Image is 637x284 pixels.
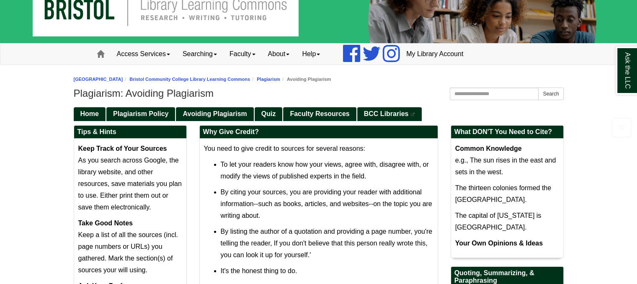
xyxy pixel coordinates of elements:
span: Faculty Resources [290,110,349,117]
a: Bristol Community College Library Learning Commons [129,77,250,82]
span: BCC Libraries [364,110,409,117]
p: You need to give credit to sources for several reasons: [204,143,433,155]
a: Quiz [255,107,283,121]
a: Avoiding Plagiarism [176,107,253,121]
li: It's the honest thing to do. [221,265,433,277]
strong: Common Knowledge [455,145,522,152]
span: Avoiding Plagiarism [183,110,247,117]
a: Access Services [111,44,176,65]
span: Plagiarism Policy [113,110,169,117]
a: Faculty [223,44,262,65]
p: The thirteen colonies formed the [GEOGRAPHIC_DATA]. [455,182,559,206]
span: Quiz [261,110,276,117]
span: Home [80,110,99,117]
p: As you search across Google, the library website, and other resources, save materials you plan to... [78,143,182,213]
h2: What DON'T You Need to Cite? [451,126,563,139]
a: Back to Top [608,122,635,133]
a: Plagiarism [257,77,280,82]
h2: Tips & Hints [74,126,186,139]
li: Avoiding Plagiarism [280,75,331,83]
li: By listing the author of a quotation and providing a page number, you're telling the reader, If y... [221,226,433,261]
strong: Your Own Opinions & Ideas [455,240,543,247]
a: Faculty Resources [283,107,356,121]
i: This link opens in a new window [410,113,415,116]
h1: Plagiarism: Avoiding Plagiarism [74,88,564,99]
div: Guide Pages [74,106,564,121]
button: Search [538,88,563,100]
a: About [262,44,296,65]
a: [GEOGRAPHIC_DATA] [74,77,123,82]
a: BCC Libraries [357,107,422,121]
nav: breadcrumb [74,75,564,83]
h2: Why Give Credit? [200,126,438,139]
p: Keep a list of all the sources (incl. page numbers or URLs) you gathered. Mark the section(s) of ... [78,217,182,276]
strong: Keep Track of Your Sources [78,145,167,152]
p: e.g., The sun rises in the east and sets in the west. [455,143,559,178]
p: To let your readers know how your views, agree with, disagree with, or modify the views of publis... [221,159,433,182]
strong: Take Good Notes [78,219,133,227]
a: Home [74,107,106,121]
p: The capital of [US_STATE] is [GEOGRAPHIC_DATA]. [455,210,559,233]
a: Plagiarism Policy [106,107,175,121]
a: Help [296,44,326,65]
li: By citing your sources, you are providing your reader with additional information--such as books,... [221,186,433,222]
a: My Library Account [400,44,469,65]
a: Searching [176,44,223,65]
